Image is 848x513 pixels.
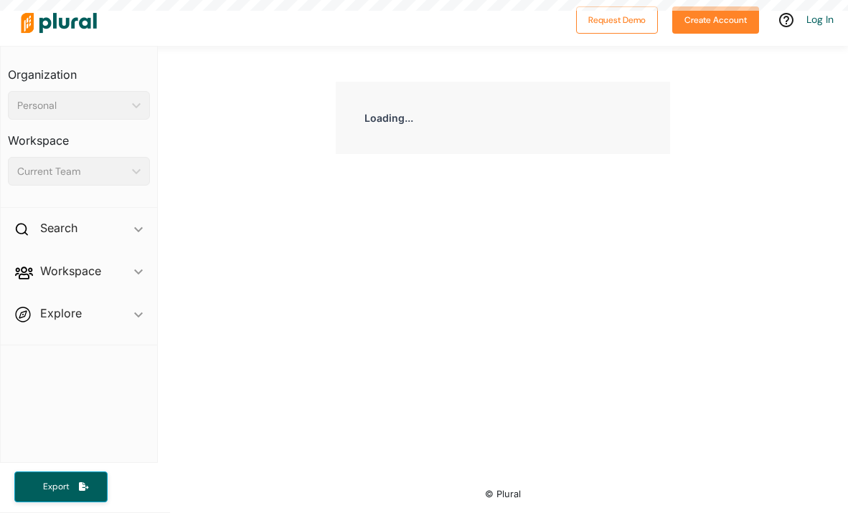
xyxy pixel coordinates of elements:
[8,54,150,85] h3: Organization
[576,6,658,34] button: Request Demo
[672,6,759,34] button: Create Account
[17,164,126,179] div: Current Team
[672,11,759,27] a: Create Account
[485,489,521,499] small: © Plural
[33,481,79,493] span: Export
[17,98,126,113] div: Personal
[8,120,150,151] h3: Workspace
[14,471,108,502] button: Export
[336,82,670,154] div: Loading...
[40,220,77,236] h2: Search
[576,11,658,27] a: Request Demo
[806,13,834,26] a: Log In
